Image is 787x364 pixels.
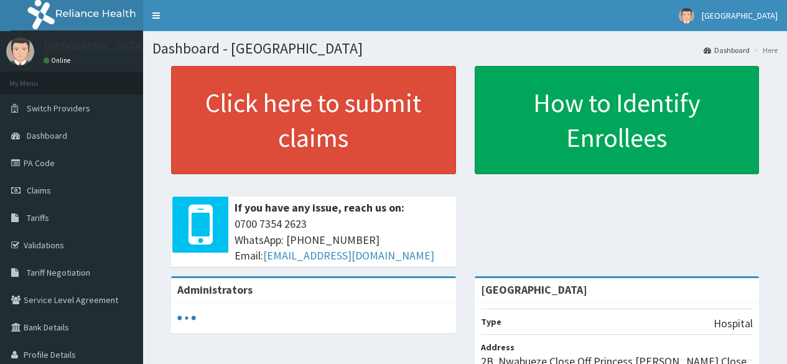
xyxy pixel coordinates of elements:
svg: audio-loading [177,309,196,327]
p: Hospital [714,315,753,332]
li: Here [751,45,778,55]
img: User Image [679,8,694,24]
p: [GEOGRAPHIC_DATA] [44,40,146,52]
span: 0700 7354 2623 WhatsApp: [PHONE_NUMBER] Email: [235,216,450,264]
span: Claims [27,185,51,196]
b: Administrators [177,282,253,297]
span: Tariff Negotiation [27,267,90,278]
h1: Dashboard - [GEOGRAPHIC_DATA] [152,40,778,57]
a: Click here to submit claims [171,66,456,174]
b: If you have any issue, reach us on: [235,200,404,215]
b: Address [481,342,515,353]
span: Switch Providers [27,103,90,114]
span: Dashboard [27,130,67,141]
span: [GEOGRAPHIC_DATA] [702,10,778,21]
span: Tariffs [27,212,49,223]
strong: [GEOGRAPHIC_DATA] [481,282,587,297]
a: How to Identify Enrollees [475,66,760,174]
b: Type [481,316,501,327]
img: User Image [6,37,34,65]
a: [EMAIL_ADDRESS][DOMAIN_NAME] [263,248,434,263]
a: Online [44,56,73,65]
a: Dashboard [704,45,750,55]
